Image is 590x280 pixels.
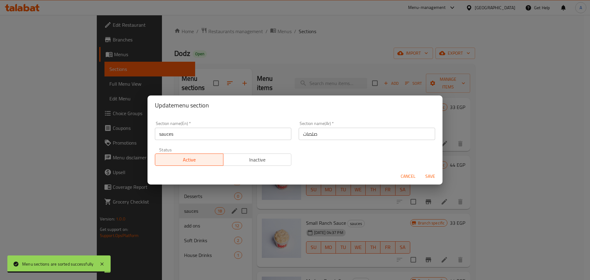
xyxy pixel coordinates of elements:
[22,261,93,267] div: Menu sections are sorted successfully
[423,173,438,180] span: Save
[299,128,435,140] input: Please enter section name(ar)
[398,171,418,182] button: Cancel
[420,171,440,182] button: Save
[158,155,221,164] span: Active
[401,173,415,180] span: Cancel
[155,128,291,140] input: Please enter section name(en)
[223,154,292,166] button: Inactive
[155,154,223,166] button: Active
[226,155,289,164] span: Inactive
[155,100,435,110] h2: Update menu section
